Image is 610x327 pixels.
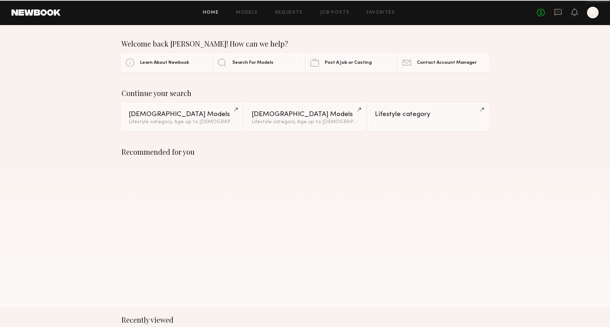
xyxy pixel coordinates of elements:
[306,54,396,72] a: Post A Job or Casting
[368,103,489,130] a: Lifestyle category
[320,10,350,15] a: Job Posts
[244,103,365,130] a: [DEMOGRAPHIC_DATA] ModelsLifestyle category, Age up to [DEMOGRAPHIC_DATA].
[398,54,489,72] a: Contact Account Manager
[121,54,212,72] a: Learn About Newbook
[121,39,489,48] div: Welcome back [PERSON_NAME]! How can we help?
[252,111,358,118] div: [DEMOGRAPHIC_DATA] Models
[375,111,481,118] div: Lifestyle category
[587,7,599,18] a: N
[121,89,489,97] div: Continue your search
[236,10,258,15] a: Models
[214,54,304,72] a: Search For Models
[367,10,395,15] a: Favorites
[121,148,489,156] div: Recommended for you
[121,103,242,130] a: [DEMOGRAPHIC_DATA] ModelsLifestyle category, Age up to [DEMOGRAPHIC_DATA].
[121,316,489,324] div: Recently viewed
[275,10,303,15] a: Requests
[417,61,477,65] span: Contact Account Manager
[203,10,219,15] a: Home
[140,61,189,65] span: Learn About Newbook
[232,61,273,65] span: Search For Models
[325,61,372,65] span: Post A Job or Casting
[252,120,358,125] div: Lifestyle category, Age up to [DEMOGRAPHIC_DATA].
[129,111,235,118] div: [DEMOGRAPHIC_DATA] Models
[129,120,235,125] div: Lifestyle category, Age up to [DEMOGRAPHIC_DATA].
